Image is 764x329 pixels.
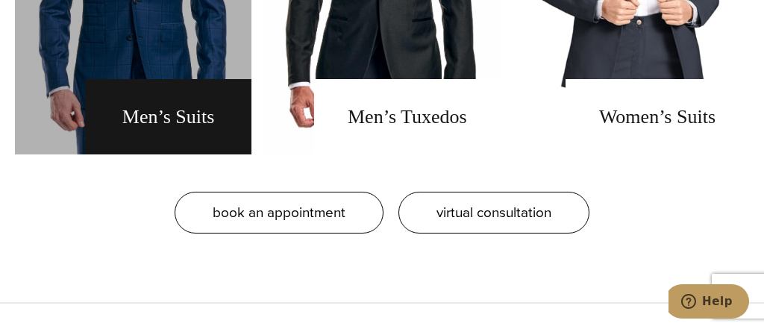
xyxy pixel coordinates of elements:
iframe: Opens a widget where you can chat to one of our agents [668,284,749,322]
span: book an appointment [213,201,345,223]
a: book an appointment [175,192,383,234]
span: virtual consultation [436,201,551,223]
a: virtual consultation [398,192,589,234]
